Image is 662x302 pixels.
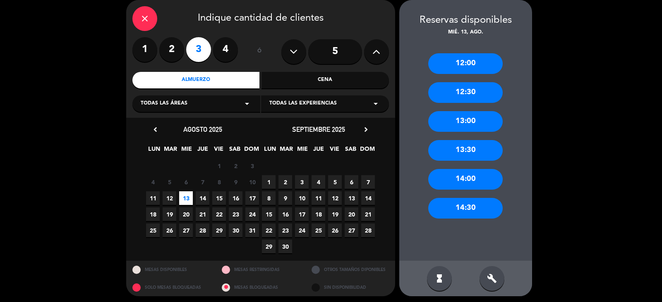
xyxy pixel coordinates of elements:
[132,6,389,31] div: Indique cantidad de clientes
[245,224,259,237] span: 31
[345,207,358,221] span: 20
[292,125,345,133] span: septiembre 2025
[262,191,276,205] span: 8
[278,240,292,253] span: 30
[428,111,503,132] div: 13:00
[146,175,160,189] span: 4
[360,144,374,158] span: DOM
[132,72,260,88] div: Almuerzo
[229,207,242,221] span: 23
[428,53,503,74] div: 12:00
[163,224,176,237] span: 26
[361,224,375,237] span: 28
[126,278,216,296] div: SOLO MESAS BLOQUEADAS
[151,125,160,134] i: chevron_left
[312,207,325,221] span: 18
[186,37,211,62] label: 3
[278,207,292,221] span: 16
[434,273,444,283] i: hourglass_full
[146,207,160,221] span: 18
[229,191,242,205] span: 16
[295,224,309,237] span: 24
[345,224,358,237] span: 27
[345,175,358,189] span: 6
[179,207,193,221] span: 20
[140,14,150,24] i: close
[163,207,176,221] span: 19
[262,175,276,189] span: 1
[279,144,293,158] span: MAR
[179,191,193,205] span: 13
[212,159,226,173] span: 1
[328,207,342,221] span: 19
[361,191,375,205] span: 14
[179,175,193,189] span: 6
[295,207,309,221] span: 17
[246,37,273,66] div: ó
[212,175,226,189] span: 8
[147,144,161,158] span: LUN
[196,175,209,189] span: 7
[245,175,259,189] span: 10
[262,207,276,221] span: 15
[295,175,309,189] span: 3
[278,191,292,205] span: 9
[126,261,216,278] div: MESAS DISPONIBLES
[312,175,325,189] span: 4
[312,224,325,237] span: 25
[344,144,357,158] span: SAB
[428,169,503,190] div: 14:00
[278,175,292,189] span: 2
[345,191,358,205] span: 13
[312,191,325,205] span: 11
[212,224,226,237] span: 29
[428,82,503,103] div: 12:30
[228,144,242,158] span: SAB
[362,125,370,134] i: chevron_right
[146,191,160,205] span: 11
[487,273,497,283] i: build
[183,125,222,133] span: agosto 2025
[229,175,242,189] span: 9
[295,144,309,158] span: MIE
[229,159,242,173] span: 2
[305,278,395,296] div: SIN DISPONIBILIDAD
[361,175,375,189] span: 7
[163,144,177,158] span: MAR
[163,191,176,205] span: 12
[146,224,160,237] span: 25
[242,99,252,109] i: arrow_drop_down
[245,191,259,205] span: 17
[212,144,225,158] span: VIE
[244,144,258,158] span: DOM
[212,191,226,205] span: 15
[212,207,226,221] span: 22
[361,207,375,221] span: 21
[159,37,184,62] label: 2
[229,224,242,237] span: 30
[196,224,209,237] span: 28
[399,12,532,29] div: Reservas disponibles
[196,207,209,221] span: 21
[179,224,193,237] span: 27
[263,144,277,158] span: LUN
[261,72,389,88] div: Cena
[196,144,209,158] span: JUE
[328,191,342,205] span: 12
[245,159,259,173] span: 3
[269,100,337,108] span: Todas las experiencias
[399,29,532,37] div: mié. 13, ago.
[262,240,276,253] span: 29
[295,191,309,205] span: 10
[132,37,157,62] label: 1
[163,175,176,189] span: 5
[216,261,305,278] div: MESAS RESTRINGIDAS
[371,99,381,109] i: arrow_drop_down
[428,140,503,161] div: 13:30
[278,224,292,237] span: 23
[305,261,395,278] div: OTROS TAMAÑOS DIPONIBLES
[196,191,209,205] span: 14
[141,100,187,108] span: Todas las áreas
[328,144,341,158] span: VIE
[312,144,325,158] span: JUE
